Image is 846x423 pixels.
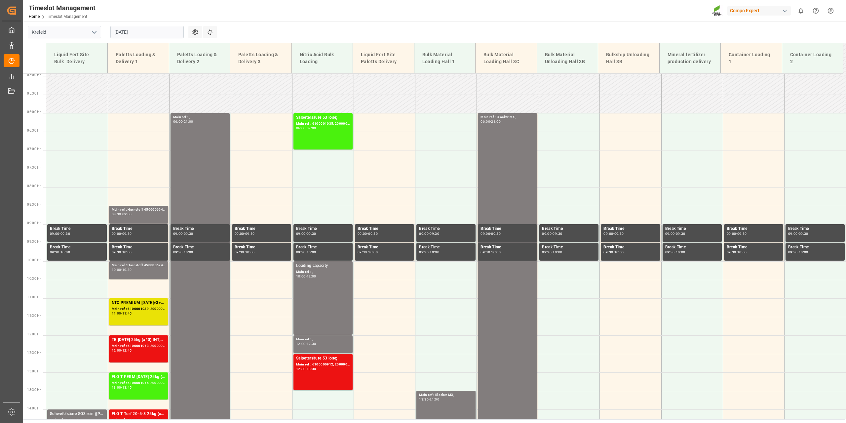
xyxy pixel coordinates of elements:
[296,342,306,345] div: 12:00
[552,232,553,235] div: -
[542,244,596,251] div: Break Time
[28,26,101,38] input: Type to search/select
[419,232,429,235] div: 09:00
[60,232,70,235] div: 09:30
[296,121,350,127] div: Main ref : 6100001035, 2000000987;
[306,251,307,254] div: -
[122,349,132,352] div: 12:45
[173,226,227,232] div: Break Time
[121,268,122,271] div: -
[613,251,614,254] div: -
[798,232,799,235] div: -
[307,342,316,345] div: 12:30
[613,232,614,235] div: -
[122,312,132,315] div: 11:45
[122,251,132,254] div: 10:00
[27,92,41,95] span: 05:30 Hr
[52,49,102,68] div: Liquid Fert Site Bulk Delivery
[244,232,245,235] div: -
[112,268,121,271] div: 10:00
[121,386,122,389] div: -
[27,166,41,169] span: 07:30 Hr
[296,232,306,235] div: 09:00
[368,251,378,254] div: 10:00
[665,232,675,235] div: 09:00
[419,226,473,232] div: Break Time
[430,251,439,254] div: 10:00
[27,406,41,410] span: 14:00 Hr
[121,213,122,216] div: -
[112,343,166,349] div: Main ref : 6100001043, 2000000984; 2000000777;2000000289;
[50,244,104,251] div: Break Time
[481,114,534,120] div: Main ref : Blocker MX,
[50,411,104,417] div: Schwefelsäure SO3 rein ([PERSON_NAME]);Schwefelsäure SO3 rein (HG-Standard);
[297,49,348,68] div: Nitric Acid Bulk Loading
[420,49,470,68] div: Bulk Material Loading Hall 1
[736,251,737,254] div: -
[112,380,166,386] div: Main ref : 6100001046, 2000000754;
[799,232,808,235] div: 09:30
[306,275,307,278] div: -
[429,251,430,254] div: -
[27,295,41,299] span: 11:00 Hr
[603,226,657,232] div: Break Time
[27,147,41,151] span: 07:00 Hr
[122,232,132,235] div: 09:30
[429,398,430,401] div: -
[481,120,490,123] div: 06:00
[665,49,715,68] div: Mineral fertilizer production delivery
[235,232,244,235] div: 09:00
[726,49,777,68] div: Container Loading 1
[50,226,104,232] div: Break Time
[27,351,41,355] span: 12:30 Hr
[603,244,657,251] div: Break Time
[296,263,350,269] div: Loading capacity
[737,232,747,235] div: 09:30
[358,244,411,251] div: Break Time
[173,232,183,235] div: 09:00
[603,49,654,68] div: Bulkship Unloading Hall 3B
[112,411,166,417] div: FLO T Turf 20-5-8 25kg (x40) INT;FLO T PERM [DATE] 25kg (x40) INT;RFU KR IBDU 15-5-8 20kg (x50) FR;
[542,226,596,232] div: Break Time
[727,232,736,235] div: 09:00
[296,244,350,251] div: Break Time
[182,120,183,123] div: -
[50,417,104,423] div: Main ref : 5732545,
[235,226,288,232] div: Break Time
[236,49,286,68] div: Paletts Loading & Delivery 3
[307,367,316,370] div: 13:30
[235,244,288,251] div: Break Time
[27,240,41,243] span: 09:30 Hr
[358,251,367,254] div: 09:30
[296,337,350,342] div: Main ref : ,
[674,232,675,235] div: -
[306,367,307,370] div: -
[676,251,685,254] div: 10:00
[481,232,490,235] div: 09:00
[367,251,368,254] div: -
[358,49,409,68] div: Liquid Fert Site Paletts Delivery
[358,226,411,232] div: Break Time
[296,127,306,130] div: 06:00
[112,232,121,235] div: 09:00
[122,268,132,271] div: 10:30
[306,127,307,130] div: -
[112,306,166,312] div: Main ref : 6100001039, 2000000560;
[788,49,838,68] div: Container Loading 2
[676,232,685,235] div: 09:30
[235,251,244,254] div: 09:30
[173,244,227,251] div: Break Time
[296,251,306,254] div: 09:30
[481,251,490,254] div: 09:30
[29,3,96,13] div: Timeslot Management
[603,232,613,235] div: 09:00
[89,27,99,37] button: open menu
[27,129,41,132] span: 06:30 Hr
[184,232,193,235] div: 09:30
[674,251,675,254] div: -
[490,232,491,235] div: -
[542,232,552,235] div: 09:00
[788,226,842,232] div: Break Time
[112,417,166,423] div: Main ref : 6100001047, 2000000754;
[27,314,41,317] span: 11:30 Hr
